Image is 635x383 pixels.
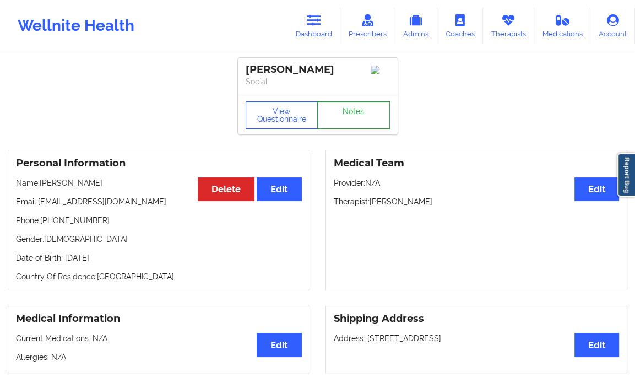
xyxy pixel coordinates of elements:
[483,8,534,44] a: Therapists
[16,252,302,263] p: Date of Birth: [DATE]
[198,177,254,201] button: Delete
[16,271,302,282] p: Country Of Residence: [GEOGRAPHIC_DATA]
[617,153,635,197] a: Report Bug
[287,8,340,44] a: Dashboard
[394,8,437,44] a: Admins
[16,352,302,363] p: Allergies: N/A
[590,8,635,44] a: Account
[257,333,301,357] button: Edit
[16,312,302,325] h3: Medical Information
[334,196,620,207] p: Therapist: [PERSON_NAME]
[574,333,619,357] button: Edit
[16,196,302,207] p: Email: [EMAIL_ADDRESS][DOMAIN_NAME]
[317,101,390,129] a: Notes
[246,63,390,76] div: [PERSON_NAME]
[437,8,483,44] a: Coaches
[16,234,302,245] p: Gender: [DEMOGRAPHIC_DATA]
[257,177,301,201] button: Edit
[574,177,619,201] button: Edit
[334,177,620,188] p: Provider: N/A
[340,8,395,44] a: Prescribers
[246,76,390,87] p: Social
[534,8,591,44] a: Medications
[16,157,302,170] h3: Personal Information
[371,66,390,74] img: Image%2Fplaceholer-image.png
[16,215,302,226] p: Phone: [PHONE_NUMBER]
[334,333,620,344] p: Address: [STREET_ADDRESS]
[334,157,620,170] h3: Medical Team
[334,312,620,325] h3: Shipping Address
[246,101,318,129] button: View Questionnaire
[16,333,302,344] p: Current Medications: N/A
[16,177,302,188] p: Name: [PERSON_NAME]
